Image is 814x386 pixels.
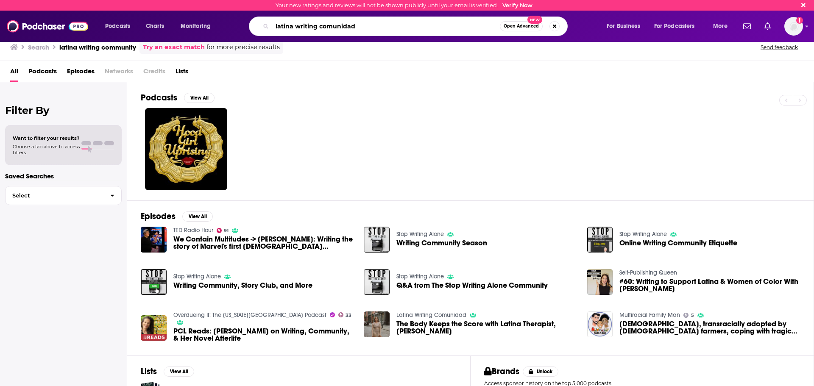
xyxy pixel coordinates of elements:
span: PCL Reads: [PERSON_NAME] on Writing, Community, & Her Novel Afterlife [173,328,354,342]
a: Stop Writing Alone [396,273,444,280]
span: We Contain Multitudes -> [PERSON_NAME]: Writing the story of Marvel's first [DEMOGRAPHIC_DATA] [D... [173,236,354,250]
button: open menu [649,19,707,33]
a: The Body Keeps the Score with Latina Therapist, Juliana Londoño [396,320,577,335]
span: #60: Writing to Support Latina & Women of Color With [PERSON_NAME] [619,278,800,292]
a: Q&A from The Stop Writing Alone Community [396,282,548,289]
button: View All [182,211,213,222]
a: 5 [683,313,694,318]
a: Show notifications dropdown [740,19,754,33]
h3: Search [28,43,49,51]
img: Afro-Latina, transracially adopted by White farmers, coping with tragic accidents and physical di... [587,311,613,337]
h3: latina writing community [59,43,136,51]
a: TED Radio Hour [173,227,213,234]
span: Monitoring [181,20,211,32]
img: The Body Keeps the Score with Latina Therapist, Juliana Londoño [364,311,390,337]
img: User Profile [784,17,803,36]
a: PodcastsView All [141,92,215,103]
a: Overdueing It: The Rhode Island Library Podcast [173,311,326,319]
button: Send feedback [758,44,800,51]
img: #60: Writing to Support Latina & Women of Color With Christine Osoria [587,269,613,295]
a: Podcasts [28,64,57,82]
img: Writing Community, Story Club, and More [141,269,167,295]
span: For Podcasters [654,20,695,32]
a: Try an exact match [143,42,205,52]
h2: Filter By [5,104,122,117]
img: Online Writing Community Etiquette [587,227,613,253]
span: Credits [143,64,165,82]
span: Select [6,193,103,198]
a: All [10,64,18,82]
a: ListsView All [141,366,194,377]
span: Logged in as jbarbour [784,17,803,36]
a: PCL Reads: Julia Alverez on Writing, Community, & Her Novel Afterlife [173,328,354,342]
span: Charts [146,20,164,32]
button: Select [5,186,122,205]
span: Choose a tab above to access filters. [13,144,80,156]
span: 5 [691,314,694,317]
button: open menu [175,19,222,33]
img: Writing Community Season [364,227,390,253]
svg: Email not verified [796,17,803,24]
h2: Podcasts [141,92,177,103]
span: [DEMOGRAPHIC_DATA], transracially adopted by [DEMOGRAPHIC_DATA] farmers, coping with tragic accid... [619,320,800,335]
button: open menu [99,19,141,33]
button: open menu [601,19,651,33]
a: Lists [176,64,188,82]
span: The Body Keeps the Score with Latina Therapist, [PERSON_NAME] [396,320,577,335]
a: #60: Writing to Support Latina & Women of Color With Christine Osoria [619,278,800,292]
span: For Business [607,20,640,32]
a: Online Writing Community Etiquette [619,239,737,247]
img: Podchaser - Follow, Share and Rate Podcasts [7,18,88,34]
button: Show profile menu [784,17,803,36]
a: Self-Publishing Queen [619,269,677,276]
button: View All [164,367,194,377]
span: 91 [224,229,229,233]
img: PCL Reads: Julia Alverez on Writing, Community, & Her Novel Afterlife [141,315,167,341]
a: Stop Writing Alone [173,273,221,280]
h2: Episodes [141,211,176,222]
img: We Contain Multitudes -> Gabby Rivera: Writing the story of Marvel's first queer Latina superhero [141,227,167,253]
span: More [713,20,728,32]
button: View All [184,93,215,103]
button: Open AdvancedNew [500,21,543,31]
div: Your new ratings and reviews will not be shown publicly until your email is verified. [276,2,532,8]
button: open menu [707,19,738,33]
a: Writing Community Season [396,239,487,247]
input: Search podcasts, credits, & more... [272,19,500,33]
a: Afro-Latina, transracially adopted by White farmers, coping with tragic accidents and physical di... [619,320,800,335]
h2: Lists [141,366,157,377]
h2: Brands [484,366,519,377]
a: Stop Writing Alone [619,230,667,238]
span: Open Advanced [504,24,539,28]
a: 91 [217,228,229,233]
a: Multiracial Family Man [619,311,680,319]
span: 33 [346,314,351,317]
a: We Contain Multitudes -> Gabby Rivera: Writing the story of Marvel's first queer Latina superhero [173,236,354,250]
a: Writing Community, Story Club, and More [173,282,312,289]
div: Search podcasts, credits, & more... [257,17,576,36]
a: Charts [140,19,169,33]
a: Q&A from The Stop Writing Alone Community [364,269,390,295]
a: Episodes [67,64,95,82]
span: for more precise results [206,42,280,52]
a: Show notifications dropdown [761,19,774,33]
a: 33 [338,312,352,317]
span: Networks [105,64,133,82]
button: Unlock [523,367,559,377]
span: New [527,16,543,24]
